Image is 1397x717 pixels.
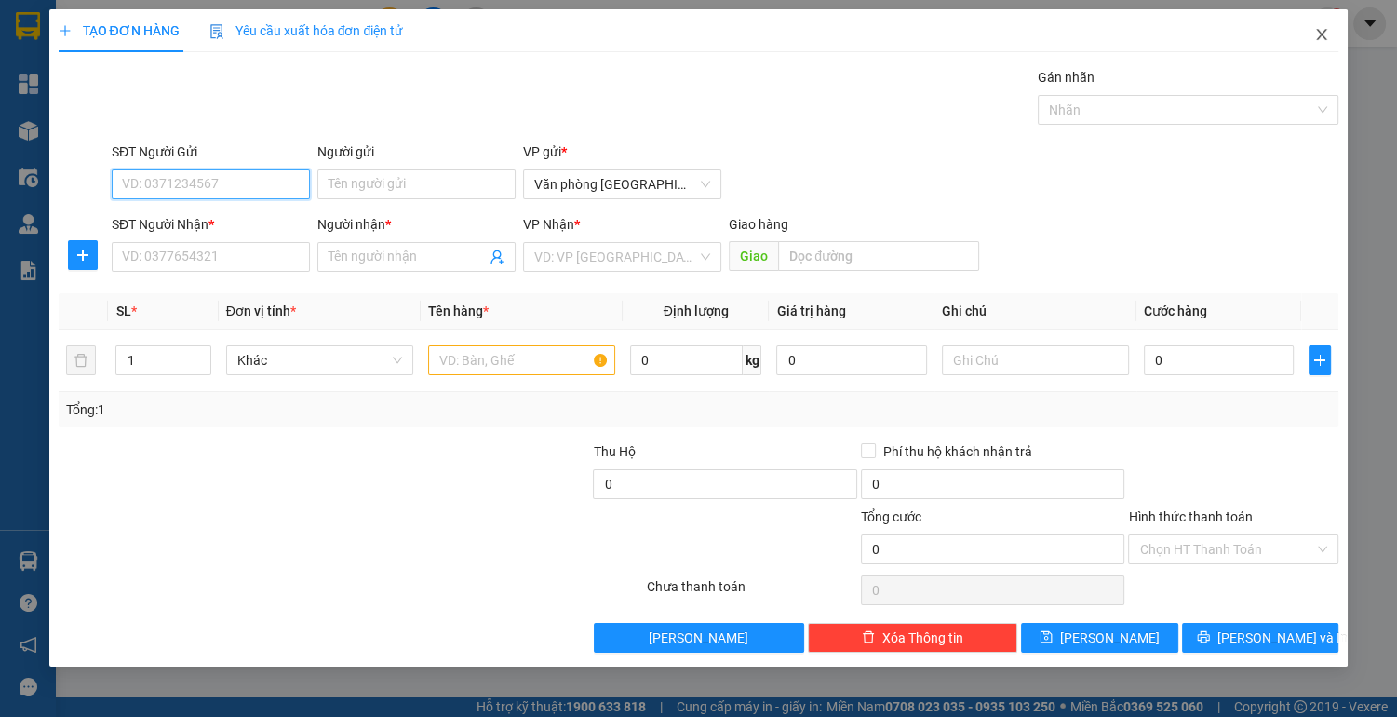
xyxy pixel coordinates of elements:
label: Hình thức thanh toán [1128,509,1252,524]
span: Xóa Thông tin [882,628,963,648]
span: Tên hàng [428,304,489,318]
img: icon [209,24,224,39]
div: VP gửi [523,142,721,162]
span: plus [1310,353,1330,368]
span: Giao hàng [729,217,788,232]
button: printer[PERSON_NAME] và In [1182,623,1338,653]
span: Tổng cước [861,509,921,524]
span: plus [69,248,97,263]
span: Đơn vị tính [226,304,296,318]
span: Định lượng [664,304,729,318]
span: Giao [729,241,778,271]
span: Yêu cầu xuất hóa đơn điện tử [209,23,404,38]
span: SL [115,304,130,318]
span: Văn phòng Nam Định [534,170,710,198]
div: SĐT Người Nhận [112,214,310,235]
span: [PERSON_NAME] [649,628,748,648]
input: VD: Bàn, Ghế [428,345,615,375]
span: [PERSON_NAME] [1060,628,1160,648]
span: save [1040,630,1053,645]
span: TẠO ĐƠN HÀNG [59,23,180,38]
div: Người gửi [317,142,516,162]
span: user-add [490,250,504,264]
button: save[PERSON_NAME] [1021,623,1177,653]
th: Ghi chú [934,293,1136,330]
div: Tổng: 1 [66,399,541,420]
button: deleteXóa Thông tin [808,623,1018,653]
button: plus [68,240,98,270]
span: Giá trị hàng [776,304,845,318]
label: Gán nhãn [1038,70,1095,85]
span: Phí thu hộ khách nhận trả [876,441,1040,462]
span: Khác [237,346,402,374]
span: Thu Hộ [593,444,635,459]
span: [PERSON_NAME] và In [1217,628,1348,648]
span: VP Nhận [523,217,574,232]
div: SĐT Người Gửi [112,142,310,162]
span: close [1314,27,1329,42]
input: 0 [776,345,927,375]
button: [PERSON_NAME] [594,623,804,653]
span: Cước hàng [1144,304,1207,318]
button: delete [66,345,96,375]
div: Người nhận [317,214,516,235]
span: delete [862,630,875,645]
div: Chưa thanh toán [645,576,859,609]
input: Dọc đường [778,241,978,271]
button: plus [1309,345,1331,375]
button: Close [1296,9,1348,61]
span: printer [1197,630,1210,645]
span: plus [59,24,72,37]
input: Ghi Chú [942,345,1129,375]
span: kg [743,345,761,375]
